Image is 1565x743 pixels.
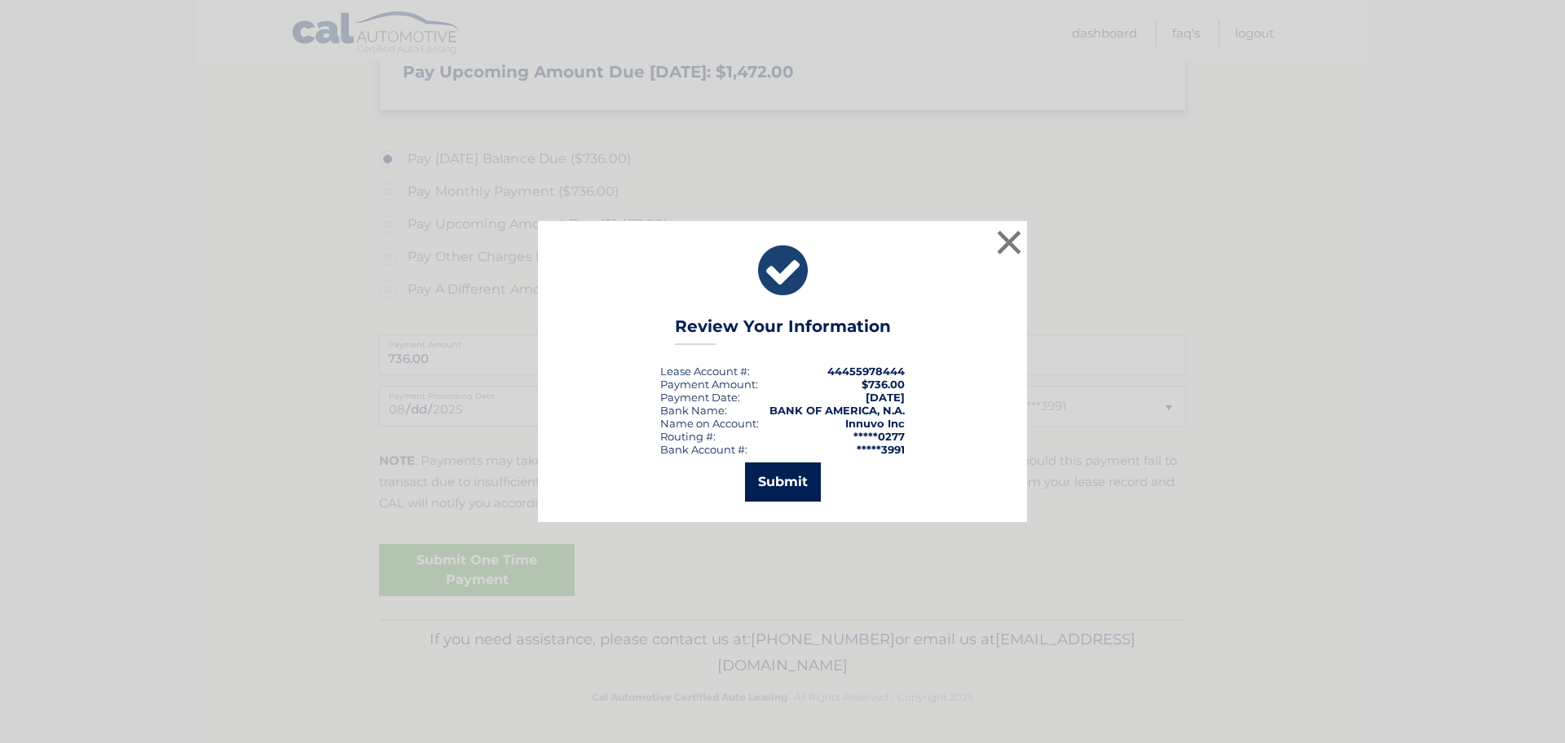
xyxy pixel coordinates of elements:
[993,226,1025,259] button: ×
[862,378,905,391] span: $736.00
[660,430,716,443] div: Routing #:
[845,417,905,430] strong: Innuvo Inc
[660,443,747,456] div: Bank Account #:
[675,316,891,345] h3: Review Your Information
[660,404,727,417] div: Bank Name:
[660,391,738,404] span: Payment Date
[660,391,740,404] div: :
[660,378,758,391] div: Payment Amount:
[827,365,905,378] strong: 44455978444
[660,417,759,430] div: Name on Account:
[769,404,905,417] strong: BANK OF AMERICA, N.A.
[660,365,750,378] div: Lease Account #:
[745,462,821,502] button: Submit
[866,391,905,404] span: [DATE]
